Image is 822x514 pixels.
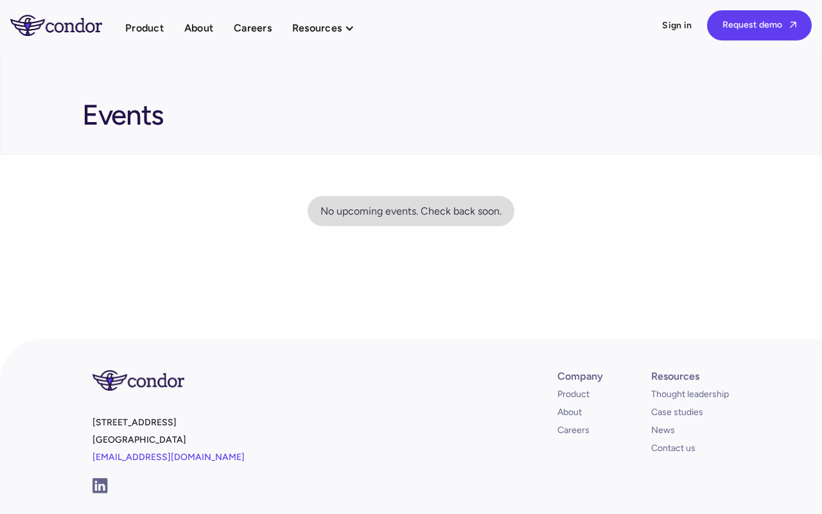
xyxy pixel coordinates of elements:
[651,406,703,419] a: Case studies
[651,442,695,455] a: Contact us
[10,15,125,35] a: home
[651,424,675,437] a: News
[82,92,164,133] h1: Events
[125,19,164,37] a: Product
[320,202,502,220] div: No upcoming events. Check back soon.
[790,21,796,29] span: 
[557,388,590,401] a: Product
[557,424,590,437] a: Careers
[184,19,213,37] a: About
[651,370,699,383] div: Resources
[92,452,245,463] a: [EMAIL_ADDRESS][DOMAIN_NAME]
[662,19,692,32] a: Sign in
[651,388,729,401] a: Thought leadership
[557,406,582,419] a: About
[557,370,603,383] div: Company
[92,414,406,466] p: [STREET_ADDRESS] [GEOGRAPHIC_DATA]
[234,19,272,37] a: Careers
[707,10,812,40] a: Request demo
[292,19,367,37] div: Resources
[292,19,342,37] div: Resources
